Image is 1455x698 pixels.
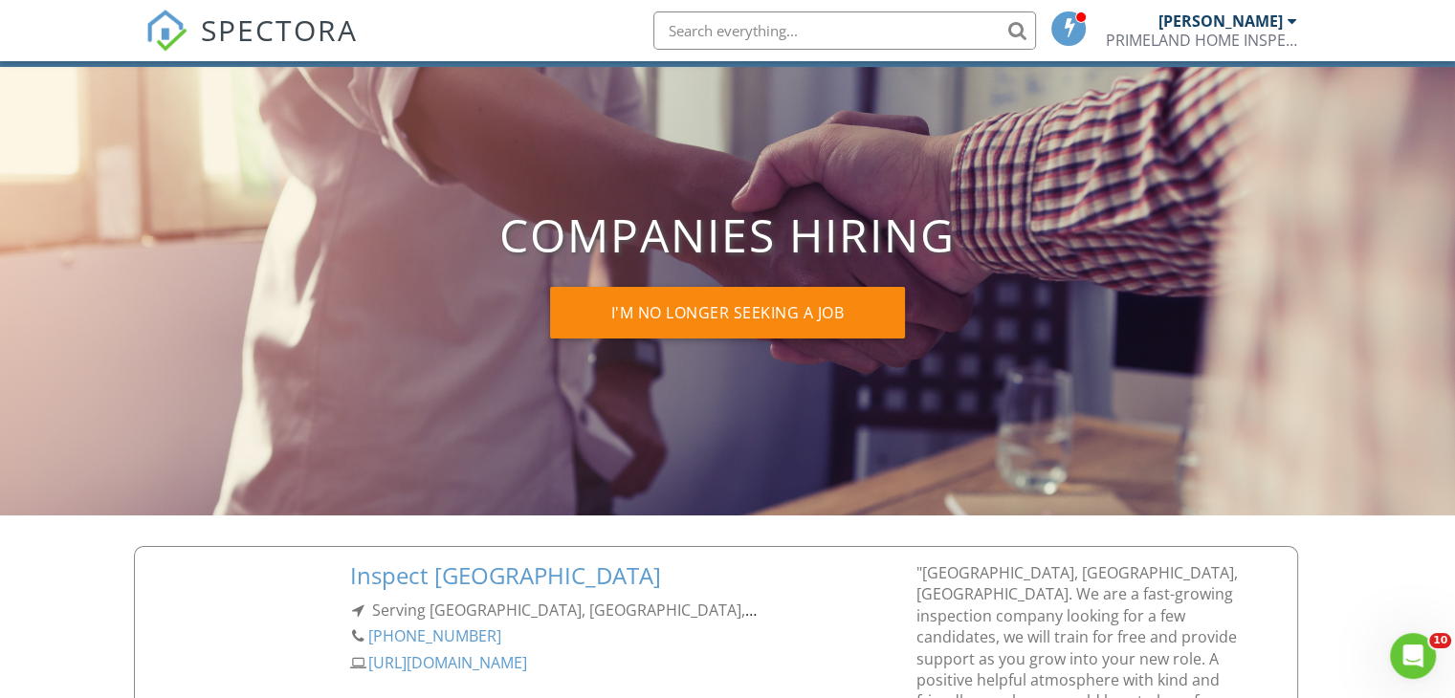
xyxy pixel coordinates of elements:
a: [URL][DOMAIN_NAME] [350,652,893,679]
h1: Companies Hiring [145,210,1310,261]
input: Search everything... [653,11,1036,50]
span: 10 [1429,633,1451,648]
a: SPECTORA [145,26,358,66]
input: I'm no longer seeking a job [550,287,906,338]
iframe: Intercom live chat [1390,633,1436,679]
a: Inspect [GEOGRAPHIC_DATA] [350,562,893,590]
div: PRIMELAND HOME INSPECTIONS INC. [1106,31,1297,50]
span: SPECTORA [201,10,358,50]
div: [PERSON_NAME] [1158,11,1283,31]
img: The Best Home Inspection Software - Spectora [145,10,187,52]
a: [PHONE_NUMBER] [350,625,893,652]
span: Serving [GEOGRAPHIC_DATA], [GEOGRAPHIC_DATA], [GEOGRAPHIC_DATA], [GEOGRAPHIC_DATA], [GEOGRAPHIC_D... [350,600,826,664]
